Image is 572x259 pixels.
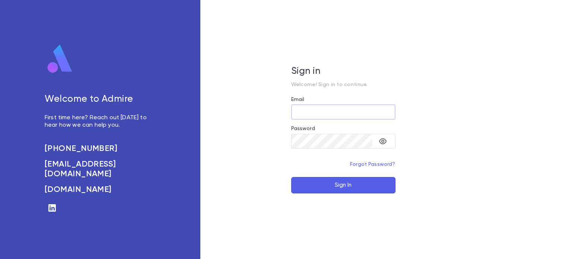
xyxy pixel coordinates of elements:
[45,44,75,74] img: logo
[291,66,395,77] h5: Sign in
[291,97,305,102] label: Email
[291,177,395,193] button: Sign In
[291,82,395,88] p: Welcome! Sign in to continue.
[350,162,395,167] a: Forgot Password?
[45,144,155,154] a: [PHONE_NUMBER]
[291,126,315,132] label: Password
[45,185,155,195] a: [DOMAIN_NAME]
[45,94,155,105] h5: Welcome to Admire
[45,159,155,179] a: [EMAIL_ADDRESS][DOMAIN_NAME]
[45,114,155,129] p: First time here? Reach out [DATE] to hear how we can help you.
[375,134,390,149] button: toggle password visibility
